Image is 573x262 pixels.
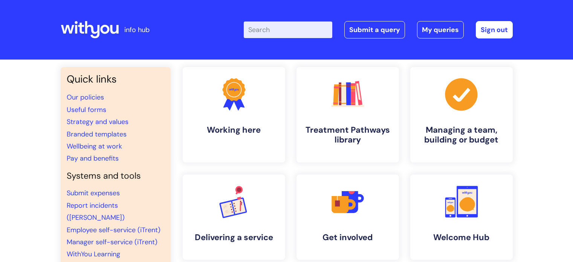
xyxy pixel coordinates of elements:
a: Working here [183,67,285,162]
a: Treatment Pathways library [296,67,399,162]
input: Search [244,21,332,38]
a: Delivering a service [183,175,285,260]
div: | - [244,21,513,38]
a: My queries [417,21,464,38]
a: Report incidents ([PERSON_NAME]) [67,201,125,222]
h4: Managing a team, building or budget [416,125,507,145]
h3: Quick links [67,73,165,85]
a: Sign out [476,21,513,38]
a: Get involved [296,175,399,260]
a: Submit a query [344,21,405,38]
a: Managing a team, building or budget [410,67,513,162]
a: Wellbeing at work [67,142,122,151]
h4: Systems and tools [67,171,165,181]
a: Welcome Hub [410,175,513,260]
p: info hub [124,24,150,36]
h4: Welcome Hub [416,233,507,242]
h4: Delivering a service [189,233,279,242]
a: Employee self-service (iTrent) [67,225,160,234]
h4: Treatment Pathways library [303,125,393,145]
a: Pay and benefits [67,154,119,163]
h4: Working here [189,125,279,135]
a: WithYou Learning [67,250,120,259]
a: Manager self-service (iTrent) [67,237,157,247]
h4: Get involved [303,233,393,242]
a: Submit expenses [67,188,120,198]
a: Branded templates [67,130,127,139]
a: Useful forms [67,105,106,114]
a: Strategy and values [67,117,128,126]
a: Our policies [67,93,104,102]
